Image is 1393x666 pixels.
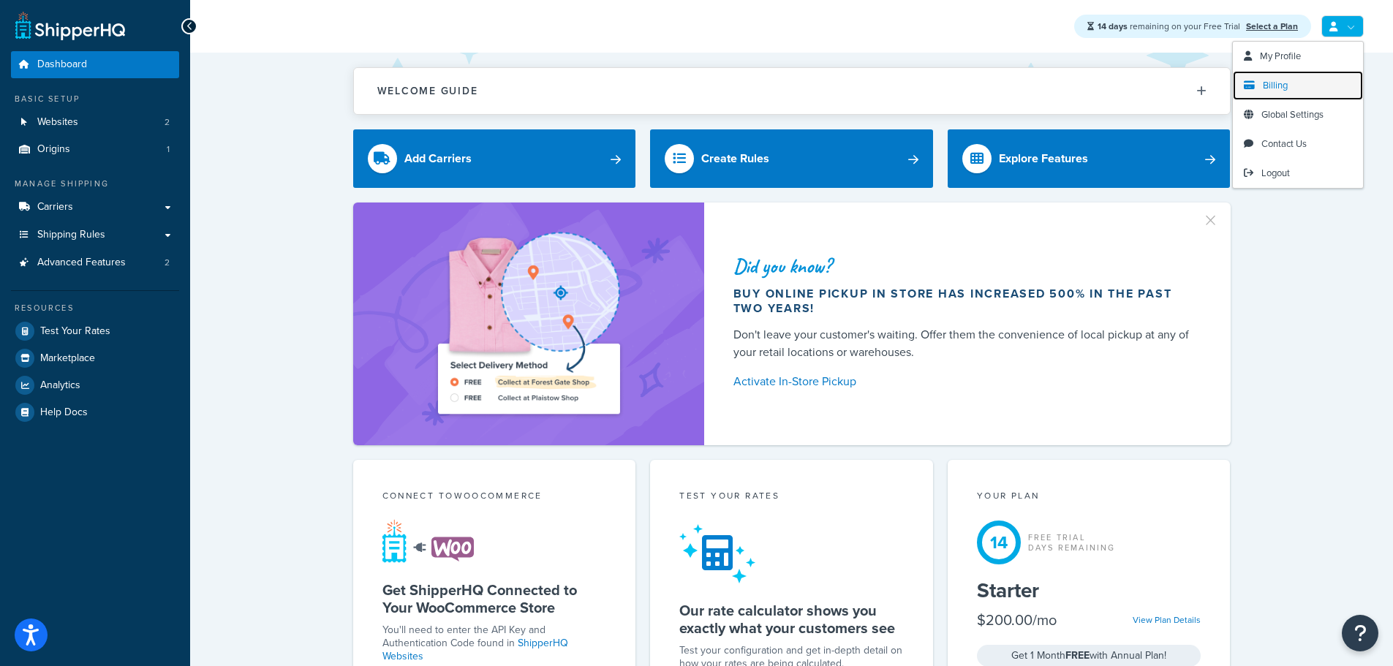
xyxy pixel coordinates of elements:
a: Global Settings [1233,100,1363,129]
div: Did you know? [733,256,1196,276]
a: Help Docs [11,399,179,425]
h2: Welcome Guide [377,86,478,97]
a: Add Carriers [353,129,636,188]
a: Dashboard [11,51,179,78]
button: Welcome Guide [354,68,1230,114]
a: Test Your Rates [11,318,179,344]
div: Connect to WooCommerce [382,489,607,506]
div: Buy online pickup in store has increased 500% in the past two years! [733,287,1196,316]
span: remaining on your Free Trial [1098,20,1242,33]
span: Advanced Features [37,257,126,269]
div: Test your rates [679,489,904,506]
div: Free Trial Days Remaining [1028,532,1116,553]
div: Explore Features [999,148,1088,169]
span: 1 [167,143,170,156]
a: Billing [1233,71,1363,100]
span: Shipping Rules [37,229,105,241]
a: ShipperHQ Websites [382,635,568,664]
a: View Plan Details [1133,613,1201,627]
span: Marketplace [40,352,95,365]
a: Create Rules [650,129,933,188]
div: 14 [977,521,1021,564]
span: Help Docs [40,406,88,419]
span: 2 [165,257,170,269]
a: Select a Plan [1246,20,1298,33]
span: Logout [1261,166,1290,180]
h5: Starter [977,579,1201,602]
li: Origins [11,136,179,163]
div: Add Carriers [404,148,472,169]
button: Open Resource Center [1342,615,1378,651]
a: Carriers [11,194,179,221]
a: Websites2 [11,109,179,136]
div: Basic Setup [11,93,179,105]
li: Websites [11,109,179,136]
span: Billing [1263,78,1288,92]
a: Marketplace [11,345,179,371]
p: You'll need to enter the API Key and Authentication Code found in [382,624,607,663]
div: Your Plan [977,489,1201,506]
strong: FREE [1065,648,1090,663]
img: connect-shq-woo-43c21eb1.svg [382,519,474,563]
span: Contact Us [1261,137,1307,151]
div: Resources [11,302,179,314]
span: Test Your Rates [40,325,110,338]
a: Advanced Features2 [11,249,179,276]
a: My Profile [1233,42,1363,71]
span: Websites [37,116,78,129]
span: Carriers [37,201,73,213]
a: Shipping Rules [11,222,179,249]
span: Analytics [40,379,80,392]
a: Activate In-Store Pickup [733,371,1196,392]
span: My Profile [1260,49,1301,63]
strong: 14 days [1098,20,1128,33]
a: Explore Features [948,129,1231,188]
div: $200.00/mo [977,610,1057,630]
a: Analytics [11,372,179,398]
a: Contact Us [1233,129,1363,159]
li: Advanced Features [11,249,179,276]
span: 2 [165,116,170,129]
div: Manage Shipping [11,178,179,190]
img: ad-shirt-map-b0359fc47e01cab431d101c4b569394f6a03f54285957d908178d52f29eb9668.png [396,224,661,423]
span: Dashboard [37,58,87,71]
h5: Get ShipperHQ Connected to Your WooCommerce Store [382,581,607,616]
div: Don't leave your customer's waiting. Offer them the convenience of local pickup at any of your re... [733,326,1196,361]
span: Origins [37,143,70,156]
h5: Our rate calculator shows you exactly what your customers see [679,602,904,637]
span: Global Settings [1261,107,1324,121]
div: Create Rules [701,148,769,169]
a: Logout [1233,159,1363,188]
a: Origins1 [11,136,179,163]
